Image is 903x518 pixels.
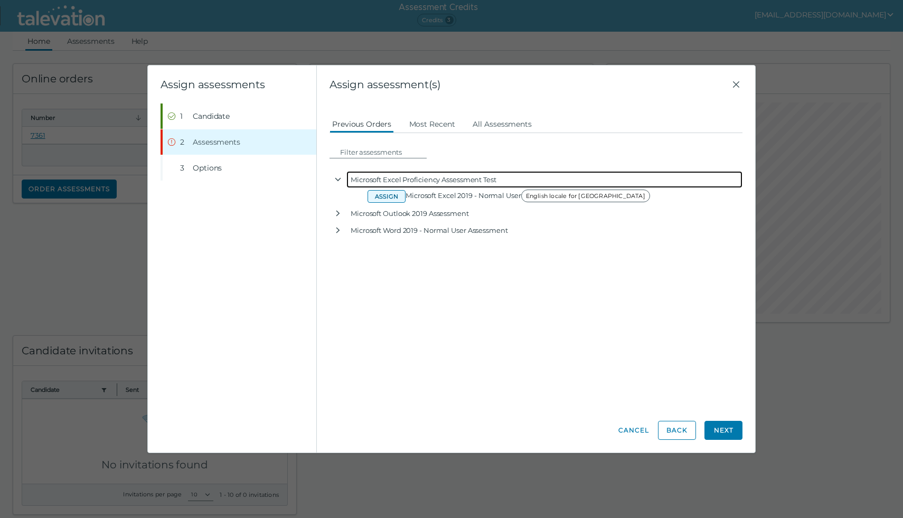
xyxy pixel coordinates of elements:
[406,191,653,200] span: Microsoft Excel 2019 - Normal User
[330,114,394,133] button: Previous Orders
[330,78,730,91] span: Assign assessment(s)
[167,112,176,120] cds-icon: Completed
[163,155,316,181] button: 3Options
[336,146,427,158] input: Filter assessments
[163,103,316,129] button: Completed
[407,114,458,133] button: Most Recent
[163,129,316,155] button: Error
[193,163,222,173] span: Options
[658,421,696,440] button: Back
[193,137,240,147] span: Assessments
[618,421,650,440] button: Cancel
[167,138,176,146] cds-icon: Error
[346,222,742,239] div: Microsoft Word 2019 - Normal User Assessment
[180,137,189,147] div: 2
[730,78,742,91] button: Close
[521,190,650,202] span: English locale for [GEOGRAPHIC_DATA]
[470,114,534,133] button: All Assessments
[161,103,316,181] nav: Wizard steps
[180,163,189,173] div: 3
[193,111,230,121] span: Candidate
[180,111,189,121] div: 1
[346,205,742,222] div: Microsoft Outlook 2019 Assessment
[346,171,742,188] div: Microsoft Excel Proficiency Assessment Test
[161,78,265,91] clr-wizard-title: Assign assessments
[368,190,406,203] button: Assign
[704,421,742,440] button: Next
